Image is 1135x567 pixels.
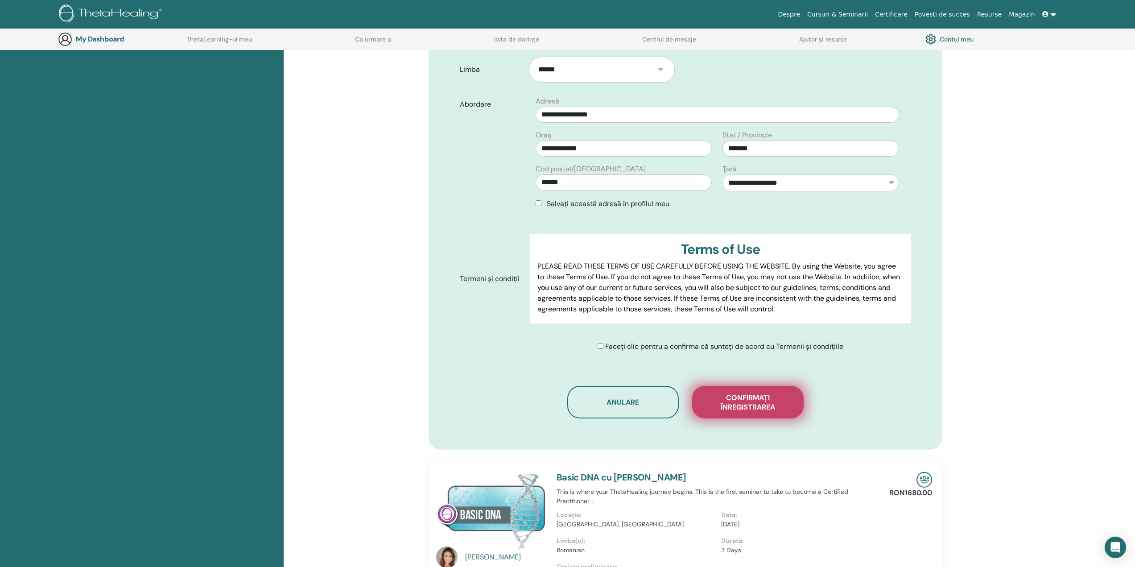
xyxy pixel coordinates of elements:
[799,36,847,50] a: Ajutor și resurse
[557,487,886,506] p: This is where your ThetaHealing journey begins. This is the first seminar to take to become a Cer...
[536,164,646,174] label: Cod poștal/[GEOGRAPHIC_DATA]
[642,36,696,50] a: Centrul de mesaje
[494,36,539,50] a: lista de dorințe
[607,397,639,407] span: Anulare
[605,342,843,351] span: Faceți clic pentru a confirma că sunteți de acord cu Termenii și condițiile
[889,488,932,498] p: RON1680.00
[925,32,974,47] a: Contul meu
[557,536,716,546] p: Limba(e):
[974,6,1006,23] a: Resurse
[567,386,679,418] button: Anulare
[722,164,737,174] label: Ţară
[1105,537,1126,558] div: Open Intercom Messenger
[871,6,911,23] a: Certificare
[453,61,529,78] label: Limba
[547,199,669,208] span: Salvați această adresă în profilul meu
[355,36,391,50] a: Ca urmare a
[774,6,804,23] a: Despre
[804,6,871,23] a: Cursuri & Seminarii
[721,520,880,529] p: [DATE]
[721,510,880,520] p: Data:
[536,96,559,107] label: Adresă
[537,241,904,257] h3: Terms of Use
[721,546,880,555] p: 3 Days
[76,35,165,43] h3: My Dashboard
[557,546,716,555] p: Romanian
[453,96,531,113] label: Abordare
[536,130,551,141] label: Oraş
[453,270,531,287] label: Termeni și condiții
[722,130,772,141] label: Stat / Provincie
[557,472,686,483] a: Basic DNA cu [PERSON_NAME]
[537,261,904,315] p: PLEASE READ THESE TERMS OF USE CAREFULLY BEFORE USING THE WEBSITE. By using the Website, you agre...
[436,472,546,549] img: Basic DNA
[557,510,716,520] p: Locație:
[58,32,72,46] img: generic-user-icon.jpg
[692,386,804,418] button: Confirmați înregistrarea
[186,36,252,50] a: ThetaLearning-ul meu
[59,4,165,25] img: logo.png
[703,393,792,412] span: Confirmați înregistrarea
[557,520,716,529] p: [GEOGRAPHIC_DATA], [GEOGRAPHIC_DATA]
[911,6,974,23] a: Povesti de succes
[465,552,548,563] a: [PERSON_NAME]
[916,472,932,488] img: In-Person Seminar
[925,32,936,47] img: cog.svg
[1005,6,1038,23] a: Magazin
[537,322,904,450] p: Lor IpsumDolorsi.ame Cons adipisci elits do eiusm tem incid, utl etdol, magnaali eni adminimve qu...
[721,536,880,546] p: Durată:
